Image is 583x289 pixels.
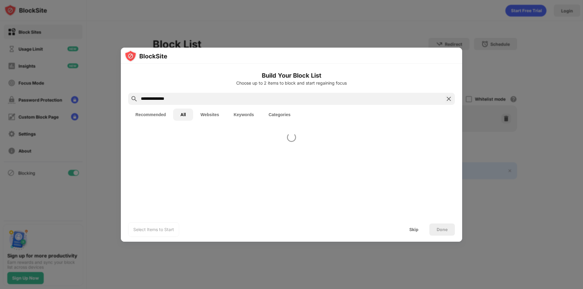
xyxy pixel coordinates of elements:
button: Categories [261,109,298,121]
div: Choose up to 2 items to block and start regaining focus [128,81,455,86]
img: search.svg [131,95,138,102]
button: Keywords [226,109,261,121]
button: All [173,109,193,121]
div: Skip [409,227,418,232]
div: Select Items to Start [133,227,174,233]
button: Websites [193,109,226,121]
h6: Build Your Block List [128,71,455,80]
button: Recommended [128,109,173,121]
img: search-close [445,95,452,102]
img: logo-blocksite.svg [124,50,167,62]
div: Done [437,227,448,232]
